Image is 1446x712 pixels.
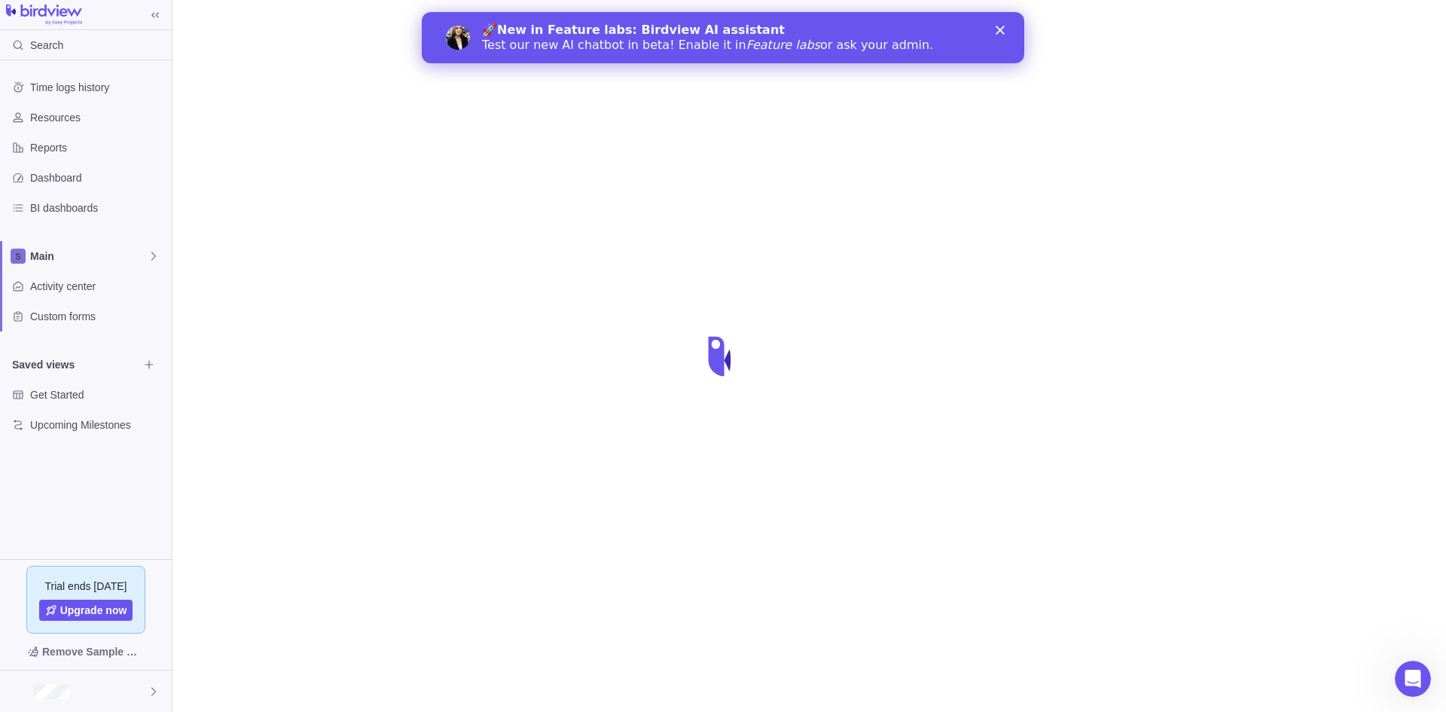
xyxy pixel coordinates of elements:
[9,683,27,701] div: Saikiran
[30,110,166,125] span: Resources
[422,12,1024,63] iframe: Intercom live chat banner
[6,5,82,26] img: logo
[1395,661,1431,697] iframe: Intercom live chat
[30,387,166,402] span: Get Started
[30,200,166,215] span: BI dashboards
[12,357,139,372] span: Saved views
[30,417,166,432] span: Upcoming Milestones
[574,14,589,23] div: Close
[30,249,148,264] span: Main
[139,354,160,375] span: Browse views
[30,279,166,294] span: Activity center
[693,326,753,387] div: loading
[30,80,166,95] span: Time logs history
[30,38,63,53] span: Search
[30,170,166,185] span: Dashboard
[30,309,166,324] span: Custom forms
[12,640,160,664] span: Remove Sample Data
[30,140,166,155] span: Reports
[45,579,127,594] span: Trial ends [DATE]
[60,603,127,618] span: Upgrade now
[39,600,133,621] a: Upgrade now
[42,643,145,661] span: Remove Sample Data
